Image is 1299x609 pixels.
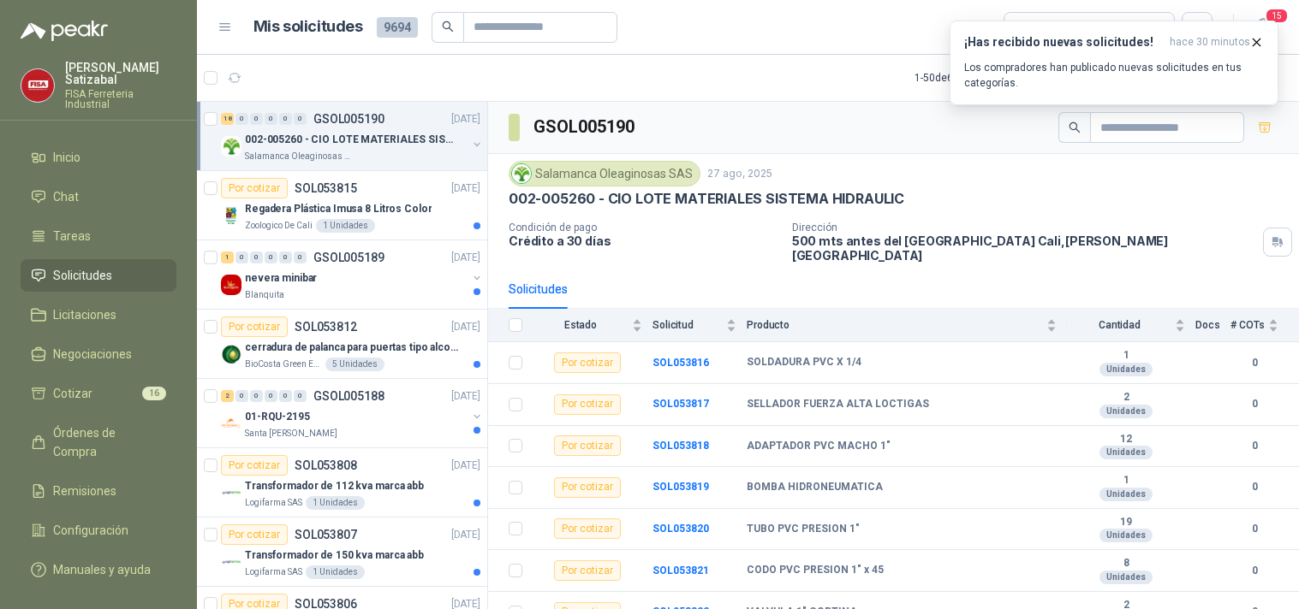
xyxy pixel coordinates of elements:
[451,319,480,335] p: [DATE]
[306,565,365,579] div: 1 Unidades
[250,251,263,263] div: 0
[221,524,288,545] div: Por cotizar
[1230,521,1278,537] b: 0
[21,21,108,41] img: Logo peakr
[313,113,384,125] p: GSOL005190
[533,309,652,342] th: Estado
[295,529,357,541] p: SOL053807
[1248,12,1278,43] button: 15
[245,409,310,425] p: 01-RQU-2195
[652,565,709,576] a: SOL053821
[295,182,357,194] p: SOL053815
[533,319,629,331] span: Estado
[950,21,1278,105] button: ¡Has recibido nuevas solicitudes!hace 30 minutos Los compradores han publicado nuevas solicitudes...
[245,132,458,148] p: 002-005260 - CIO LOTE MATERIALES SISTEMA HIDRAULIC
[1067,516,1185,529] b: 19
[21,417,176,468] a: Órdenes de Compra
[747,319,1043,331] span: Producto
[21,180,176,213] a: Chat
[245,201,432,217] p: Regadera Plástica Imusa 8 Litros Color
[747,356,861,370] b: SOLDADURA PVC X 1/4
[295,321,357,333] p: SOL053812
[295,459,357,471] p: SOL053808
[235,251,248,263] div: 0
[221,455,288,476] div: Por cotizar
[964,60,1264,91] p: Los compradores han publicado nuevas solicitudes en tus categorías.
[377,17,418,38] span: 9694
[221,386,484,440] a: 2 0 0 0 0 0 GSOL005188[DATE] Company Logo01-RQU-2195Santa [PERSON_NAME]
[1099,529,1153,542] div: Unidades
[221,275,241,295] img: Company Logo
[451,250,480,266] p: [DATE]
[245,565,302,579] p: Logifarma SAS
[533,114,637,140] h3: GSOL005190
[53,560,151,579] span: Manuales y ayuda
[554,352,621,373] div: Por cotizar
[221,552,241,572] img: Company Logo
[245,496,302,510] p: Logifarma SAS
[1265,8,1289,24] span: 15
[652,398,709,410] b: SOL053817
[1067,349,1185,363] b: 1
[509,280,568,299] div: Solicitudes
[197,171,487,240] a: Por cotizarSOL053815[DATE] Company LogoRegadera Plástica Imusa 8 Litros ColorZoologico De Cali1 U...
[652,357,709,369] b: SOL053816
[21,141,176,174] a: Inicio
[554,477,621,498] div: Por cotizar
[53,384,92,403] span: Cotizar
[509,222,778,234] p: Condición de pago
[306,496,365,510] div: 1 Unidades
[21,220,176,252] a: Tareas
[652,319,723,331] span: Solicitud
[279,113,292,125] div: 0
[652,309,747,342] th: Solicitud
[1099,405,1153,418] div: Unidades
[53,482,116,500] span: Remisiones
[652,523,709,535] a: SOL053820
[1069,121,1081,133] span: search
[21,377,176,410] a: Cotizar16
[294,251,307,263] div: 0
[792,222,1256,234] p: Dirección
[53,187,79,206] span: Chat
[294,390,307,402] div: 0
[325,358,384,371] div: 5 Unidades
[554,518,621,539] div: Por cotizar
[21,69,54,102] img: Company Logo
[1067,319,1171,331] span: Cantidad
[221,482,241,503] img: Company Logo
[509,161,700,186] div: Salamanca Oleaginosas SAS
[221,413,241,434] img: Company Logo
[1230,438,1278,454] b: 0
[245,358,322,371] p: BioCosta Green Energy S.A.S
[245,288,284,302] p: Blanquita
[792,234,1256,263] p: 500 mts antes del [GEOGRAPHIC_DATA] Cali , [PERSON_NAME][GEOGRAPHIC_DATA]
[221,136,241,157] img: Company Logo
[221,316,288,337] div: Por cotizar
[221,344,241,364] img: Company Logo
[1230,309,1299,342] th: # COTs
[313,390,384,402] p: GSOL005188
[1170,35,1250,50] span: hace 30 minutos
[221,113,234,125] div: 18
[245,270,317,287] p: nevera minibar
[245,150,353,163] p: Salamanca Oleaginosas SAS
[245,478,424,494] p: Transformador de 112 kva marca abb
[21,338,176,370] a: Negociaciones
[235,113,248,125] div: 0
[65,62,176,86] p: [PERSON_NAME] Satizabal
[53,148,80,167] span: Inicio
[53,305,116,324] span: Licitaciones
[747,309,1067,342] th: Producto
[1015,18,1051,37] div: Todas
[1099,571,1153,584] div: Unidades
[53,423,160,461] span: Órdenes de Compra
[652,440,709,452] b: SOL053818
[294,113,307,125] div: 0
[265,390,277,402] div: 0
[964,35,1163,50] h3: ¡Has recibido nuevas solicitudes!
[747,523,860,536] b: TUBO PVC PRESION 1"
[250,113,263,125] div: 0
[1099,446,1153,459] div: Unidades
